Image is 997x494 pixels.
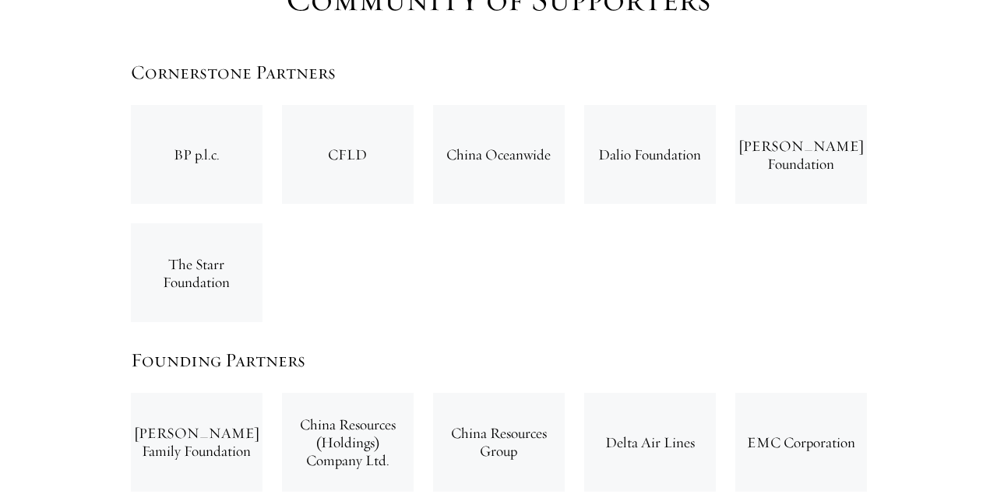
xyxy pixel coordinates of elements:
h5: Founding Partners [131,347,867,373]
div: China Resources (Holdings) Company Ltd. [282,393,414,492]
div: EMC Corporation [735,393,867,492]
h5: Cornerstone Partners [131,59,867,86]
div: [PERSON_NAME] Foundation [735,105,867,204]
div: Dalio Foundation [584,105,716,204]
div: China Resources Group [433,393,565,492]
div: Delta Air Lines [584,393,716,492]
div: The Starr Foundation [131,223,262,322]
div: CFLD [282,105,414,204]
div: [PERSON_NAME] Family Foundation [131,393,262,492]
div: China Oceanwide [433,105,565,204]
div: BP p.l.c. [131,105,262,204]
